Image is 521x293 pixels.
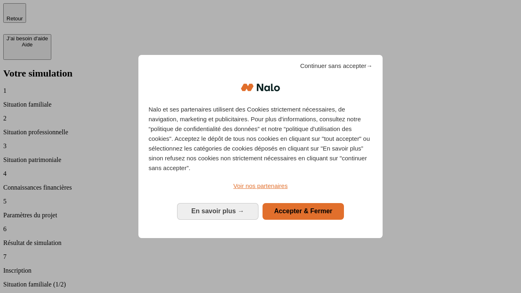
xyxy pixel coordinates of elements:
span: En savoir plus → [191,208,244,214]
button: Accepter & Fermer: Accepter notre traitement des données et fermer [263,203,344,219]
a: Voir nos partenaires [149,181,372,191]
button: En savoir plus: Configurer vos consentements [177,203,258,219]
span: Accepter & Fermer [274,208,332,214]
img: Logo [241,75,280,100]
span: Continuer sans accepter→ [300,61,372,71]
p: Nalo et ses partenaires utilisent des Cookies strictement nécessaires, de navigation, marketing e... [149,105,372,173]
span: Voir nos partenaires [233,182,287,189]
div: Bienvenue chez Nalo Gestion du consentement [138,55,383,238]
